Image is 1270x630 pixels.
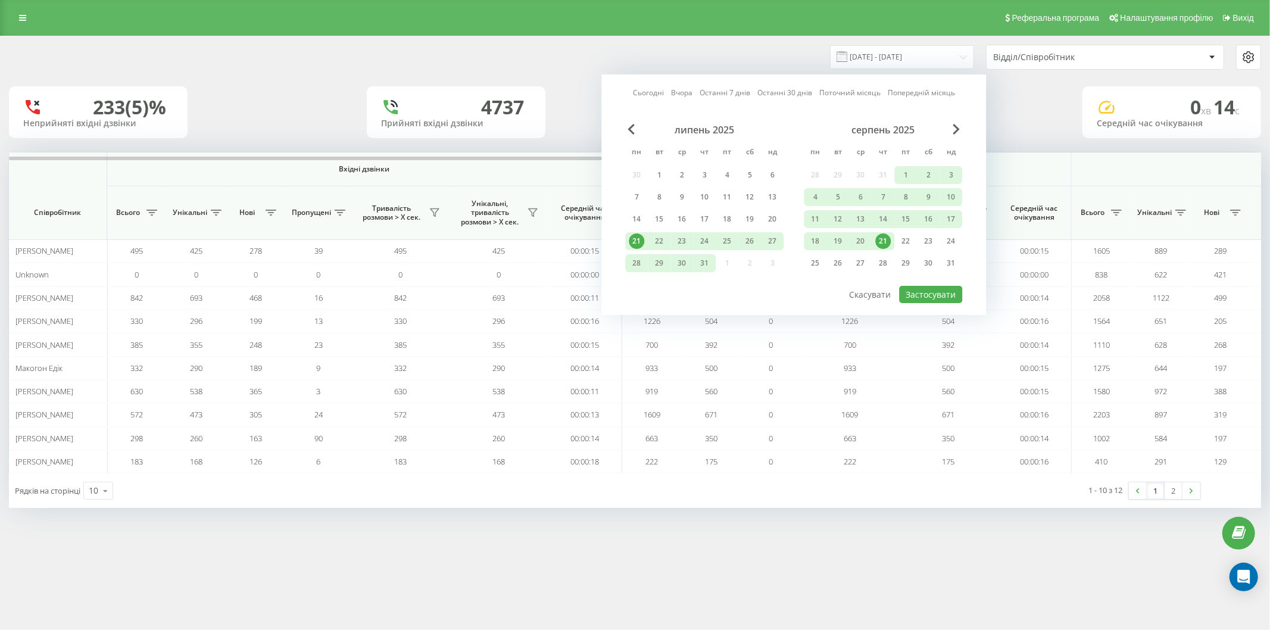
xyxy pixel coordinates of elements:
span: 628 [1155,339,1168,350]
div: Неприйняті вхідні дзвінки [23,118,173,129]
span: 504 [942,316,954,326]
span: 671 [942,409,954,420]
span: 0 [398,269,402,280]
span: 392 [942,339,954,350]
button: Скасувати [842,286,897,303]
div: сб 12 лип 2025 р. [738,188,761,206]
span: хв [1201,104,1213,117]
div: 18 [719,211,735,227]
span: 504 [706,316,718,326]
div: 15 [898,211,913,227]
span: Всього [1078,208,1107,217]
div: 17 [697,211,712,227]
div: сб 16 серп 2025 р. [917,210,940,228]
div: пн 4 серп 2025 р. [804,188,826,206]
span: 290 [191,363,203,373]
div: ср 2 лип 2025 р. [670,166,693,184]
span: 630 [394,386,407,397]
div: вт 29 лип 2025 р. [648,254,670,272]
span: Співробітник [19,208,96,217]
td: 00:00:16 [997,403,1072,426]
abbr: понеділок [628,144,645,162]
div: нд 6 лип 2025 р. [761,166,784,184]
span: [PERSON_NAME] [15,339,73,350]
div: 6 [853,189,868,205]
div: Прийняті вхідні дзвінки [381,118,531,129]
span: 933 [646,363,659,373]
div: вт 19 серп 2025 р. [826,232,849,250]
div: нд 3 серп 2025 р. [940,166,962,184]
div: серпень 2025 [804,124,962,136]
div: пн 21 лип 2025 р. [625,232,648,250]
td: 00:00:16 [997,310,1072,333]
div: 27 [853,255,868,271]
span: 388 [1215,386,1227,397]
abbr: вівторок [650,144,668,162]
span: 0 [254,269,258,280]
span: 560 [942,386,954,397]
div: пт 15 серп 2025 р. [894,210,917,228]
div: 24 [943,233,959,249]
div: 23 [920,233,936,249]
span: 473 [492,409,505,420]
div: Середній час очікування [1097,118,1247,129]
div: пт 8 серп 2025 р. [894,188,917,206]
abbr: понеділок [806,144,824,162]
div: сб 30 серп 2025 р. [917,254,940,272]
div: 20 [765,211,780,227]
div: 30 [674,255,689,271]
div: пт 29 серп 2025 р. [894,254,917,272]
span: 700 [646,339,659,350]
abbr: неділя [763,144,781,162]
div: сб 2 серп 2025 р. [917,166,940,184]
div: 13 [853,211,868,227]
abbr: четвер [874,144,892,162]
span: 290 [492,363,505,373]
span: 268 [1215,339,1227,350]
span: 1580 [1093,386,1110,397]
div: 11 [807,211,823,227]
div: нд 20 лип 2025 р. [761,210,784,228]
div: пн 25 серп 2025 р. [804,254,826,272]
a: 1 [1147,482,1165,499]
div: 23 [674,233,689,249]
span: 425 [191,245,203,256]
div: 8 [898,189,913,205]
div: 14 [629,211,644,227]
span: Середній час очікування [557,204,613,222]
div: Відділ/Співробітник [993,52,1135,63]
span: 495 [131,245,143,256]
div: чт 14 серп 2025 р. [872,210,894,228]
abbr: субота [741,144,759,162]
div: 12 [830,211,845,227]
span: 425 [492,245,505,256]
span: Макогон Едік [15,363,63,373]
div: ср 9 лип 2025 р. [670,188,693,206]
span: 499 [1215,292,1227,303]
span: 0 [317,269,321,280]
td: 00:00:14 [548,357,622,380]
div: 1 [898,167,913,183]
div: 19 [742,211,757,227]
span: Налаштування профілю [1120,13,1213,23]
span: 2203 [1093,409,1110,420]
span: 1564 [1093,316,1110,326]
span: c [1235,104,1240,117]
div: 26 [742,233,757,249]
div: чт 31 лип 2025 р. [693,254,716,272]
div: пт 18 лип 2025 р. [716,210,738,228]
span: 0 [769,316,773,326]
span: 199 [250,316,263,326]
span: 278 [250,245,263,256]
span: 39 [314,245,323,256]
a: Сьогодні [633,88,664,99]
abbr: субота [919,144,937,162]
div: 7 [629,189,644,205]
span: 330 [394,316,407,326]
div: 31 [697,255,712,271]
span: 0 [1190,94,1213,120]
div: 233 (5)% [93,96,166,118]
div: 25 [807,255,823,271]
span: 1275 [1093,363,1110,373]
span: 572 [131,409,143,420]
